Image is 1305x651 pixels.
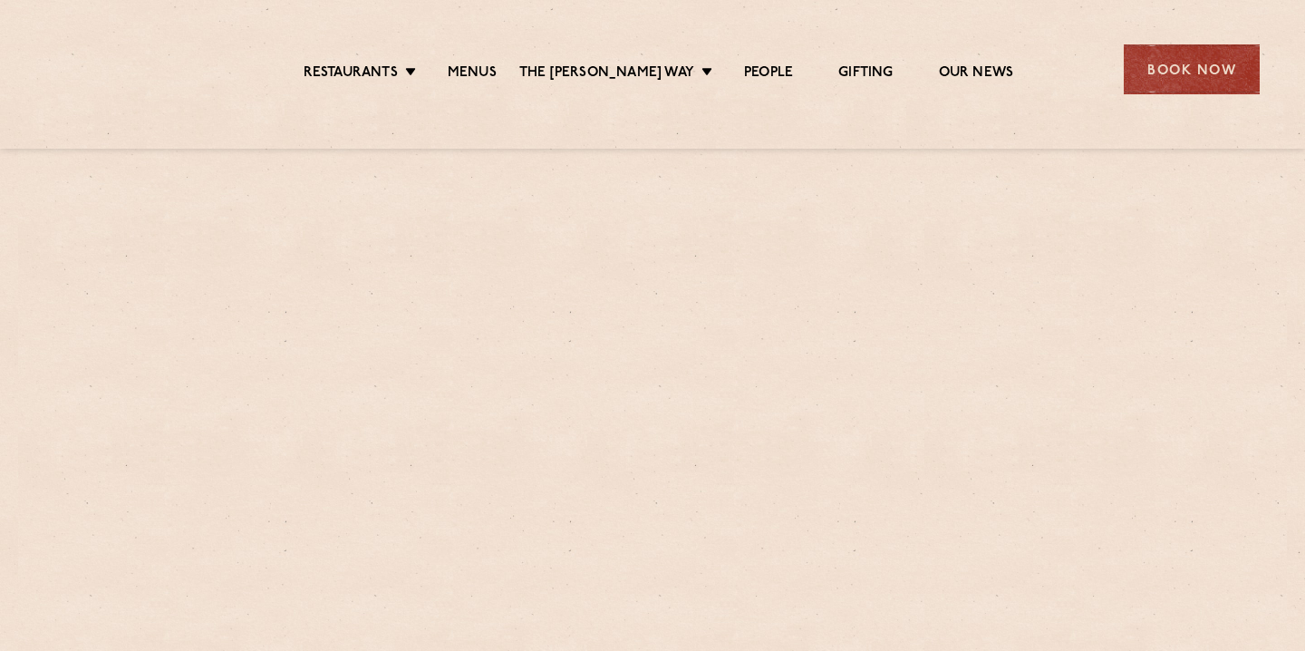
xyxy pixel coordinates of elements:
[304,64,398,84] a: Restaurants
[939,64,1014,84] a: Our News
[744,64,793,84] a: People
[1124,44,1260,94] div: Book Now
[838,64,893,84] a: Gifting
[448,64,497,84] a: Menus
[45,17,202,121] img: svg%3E
[519,64,694,84] a: The [PERSON_NAME] Way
